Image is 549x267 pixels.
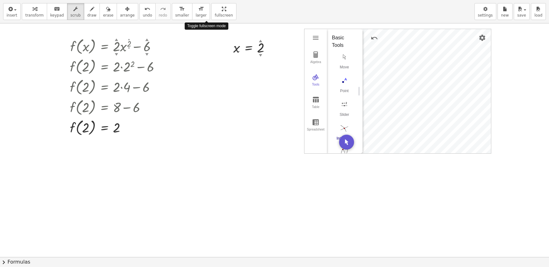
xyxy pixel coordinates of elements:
[50,13,64,17] span: keypad
[115,52,118,57] div: ▼
[534,13,542,17] span: load
[517,13,526,17] span: save
[474,3,496,20] button: settings
[478,13,493,17] span: settings
[67,3,84,20] button: scrub
[332,75,357,98] button: Point. Select position or line, function, or curve
[477,32,488,43] button: Settings
[312,34,319,42] img: Main Menu
[139,3,156,20] button: undoundo
[215,13,233,17] span: fullscreen
[145,52,149,57] div: ▼
[117,3,138,20] button: arrange
[332,112,357,121] div: Slider
[3,3,21,20] button: insert
[103,13,113,17] span: erase
[211,3,236,20] button: fullscreen
[332,123,357,145] button: Intersect. Select intersection or two objects successively
[306,60,326,69] div: Algebra
[332,65,357,74] div: Move
[145,37,149,42] div: ▲
[332,136,357,145] div: Intersect
[306,128,326,136] div: Spreadsheet
[192,3,210,20] button: format_sizelarger
[172,3,192,20] button: format_sizesmaller
[128,38,130,41] div: ▲
[87,13,97,17] span: draw
[531,3,546,20] button: load
[332,89,357,97] div: Point
[332,52,357,74] button: Move. Drag or select object
[155,3,171,20] button: redoredo
[306,105,326,114] div: Table
[70,13,81,17] span: scrub
[120,13,135,17] span: arrange
[332,99,357,121] button: Slider. Select position
[259,53,262,57] div: ▼
[339,135,354,150] button: Move. Drag or select object
[47,3,67,20] button: keyboardkeypad
[159,13,167,17] span: redo
[501,13,509,17] span: new
[175,13,189,17] span: smaller
[144,5,150,13] i: undo
[25,13,44,17] span: transform
[179,5,185,13] i: format_size
[84,3,100,20] button: draw
[306,83,326,91] div: Tools
[115,37,118,42] div: ▲
[100,3,117,20] button: erase
[363,29,491,153] canvas: Graphics View 1
[185,22,228,30] div: Toggle fullscreen mode
[7,13,17,17] span: insert
[259,38,262,43] div: ▲
[160,5,166,13] i: redo
[369,32,380,44] button: Undo
[498,3,513,20] button: new
[22,3,47,20] button: transform
[304,29,491,154] div: Graphing Calculator
[332,34,353,49] div: Basic Tools
[128,47,130,50] div: ▼
[143,13,152,17] span: undo
[514,3,530,20] button: save
[198,5,204,13] i: format_size
[196,13,206,17] span: larger
[54,5,60,13] i: keyboard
